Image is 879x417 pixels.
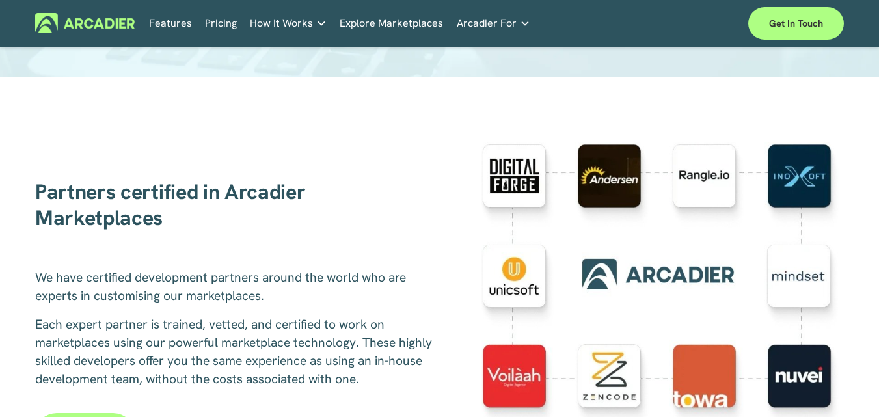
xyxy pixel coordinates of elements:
span: We have certified development partners around the world who are experts in customising our market... [35,269,409,304]
span: Partners certified in Arcadier Marketplaces [35,178,310,232]
a: Explore Marketplaces [340,13,443,33]
a: folder dropdown [457,13,530,33]
span: How It Works [250,14,313,33]
a: Get in touch [748,7,844,40]
iframe: Chat Widget [814,355,879,417]
a: Features [149,13,192,33]
span: Each expert partner is trained, vetted, and certified to work on marketplaces using our powerful ... [35,316,435,387]
span: Arcadier For [457,14,517,33]
a: folder dropdown [250,13,327,33]
a: Pricing [205,13,237,33]
img: Arcadier [35,13,135,33]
